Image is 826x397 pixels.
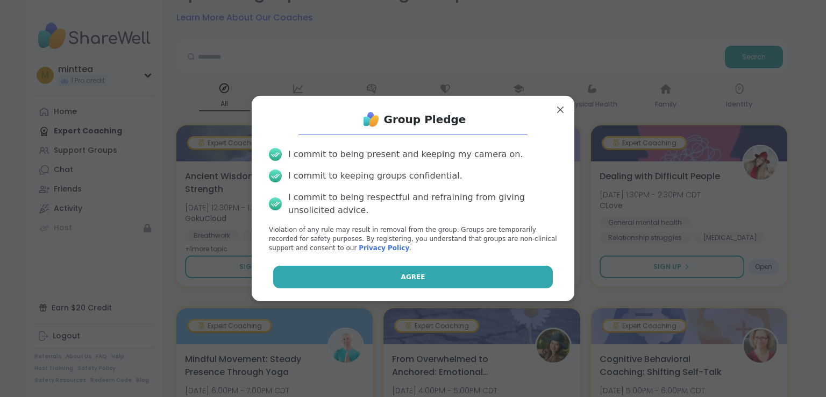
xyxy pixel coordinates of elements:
span: Agree [401,272,425,282]
div: I commit to being respectful and refraining from giving unsolicited advice. [288,191,557,217]
div: I commit to being present and keeping my camera on. [288,148,523,161]
p: Violation of any rule may result in removal from the group. Groups are temporarily recorded for s... [269,225,557,252]
button: Agree [273,266,553,288]
a: Privacy Policy [359,244,409,252]
div: I commit to keeping groups confidential. [288,169,462,182]
h1: Group Pledge [384,112,466,127]
img: ShareWell Logo [360,109,382,130]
